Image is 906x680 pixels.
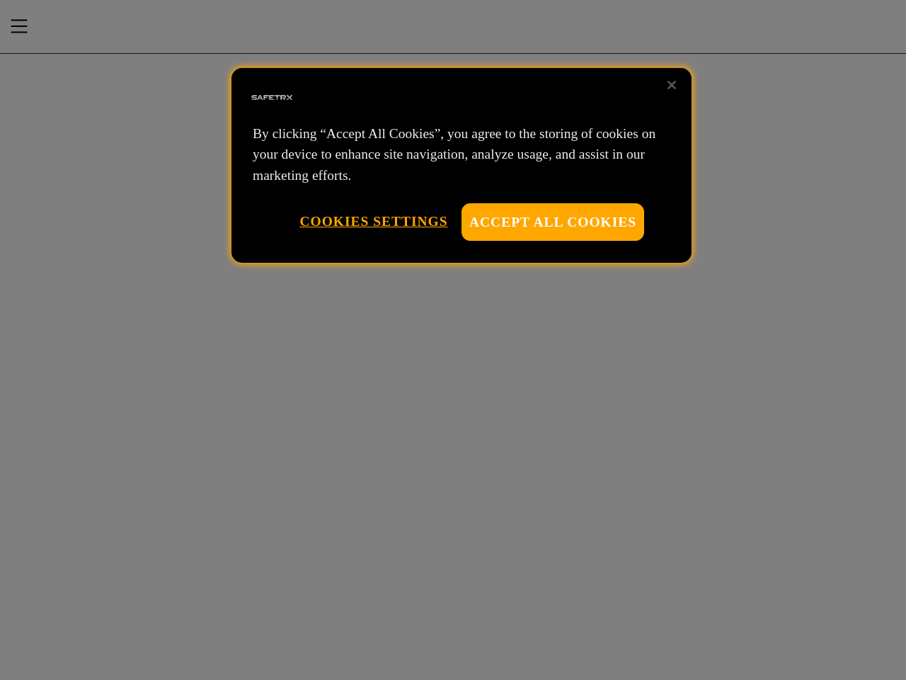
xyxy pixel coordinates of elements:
img: Safe Tracks [249,75,294,120]
button: Close [656,69,687,101]
button: Cookies Settings [299,203,447,239]
button: Accept All Cookies [461,203,644,241]
p: By clicking “Accept All Cookies”, you agree to the storing of cookies on your device to enhance s... [253,123,670,186]
div: Privacy [231,68,692,263]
